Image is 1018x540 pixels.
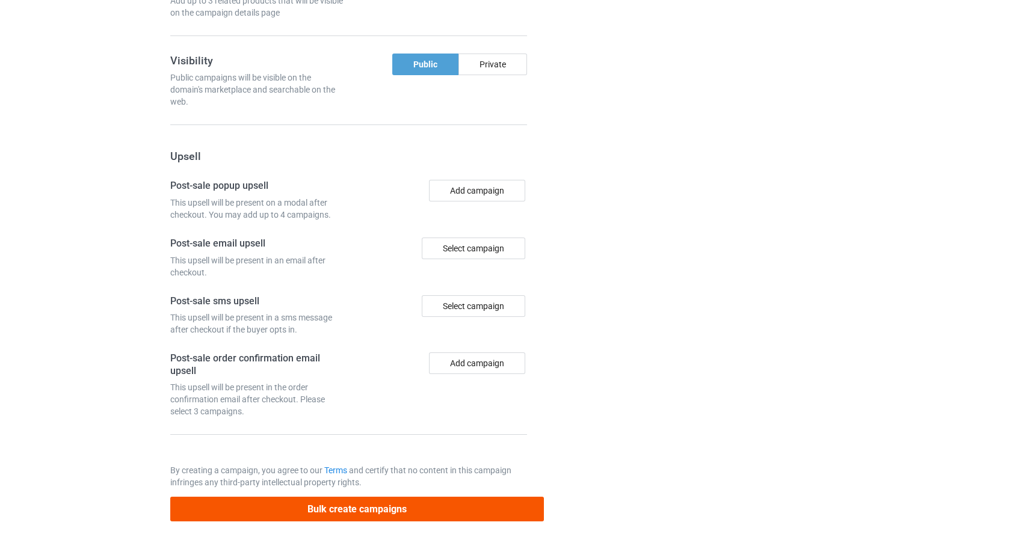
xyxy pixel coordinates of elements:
[429,352,525,374] button: Add campaign
[170,352,345,377] h4: Post-sale order confirmation email upsell
[170,381,345,417] div: This upsell will be present in the order confirmation email after checkout. Please select 3 campa...
[170,311,345,336] div: This upsell will be present in a sms message after checkout if the buyer opts in.
[170,54,345,67] h3: Visibility
[422,295,525,317] div: Select campaign
[392,54,458,75] div: Public
[458,54,527,75] div: Private
[170,497,544,521] button: Bulk create campaigns
[170,238,345,250] h4: Post-sale email upsell
[170,197,345,221] div: This upsell will be present on a modal after checkout. You may add up to 4 campaigns.
[170,72,345,108] div: Public campaigns will be visible on the domain's marketplace and searchable on the web.
[170,254,345,278] div: This upsell will be present in an email after checkout.
[170,295,345,308] h4: Post-sale sms upsell
[170,149,528,163] h3: Upsell
[170,464,528,488] p: By creating a campaign, you agree to our and certify that no content in this campaign infringes a...
[324,465,347,475] a: Terms
[422,238,525,259] div: Select campaign
[429,180,525,201] button: Add campaign
[170,180,345,192] h4: Post-sale popup upsell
